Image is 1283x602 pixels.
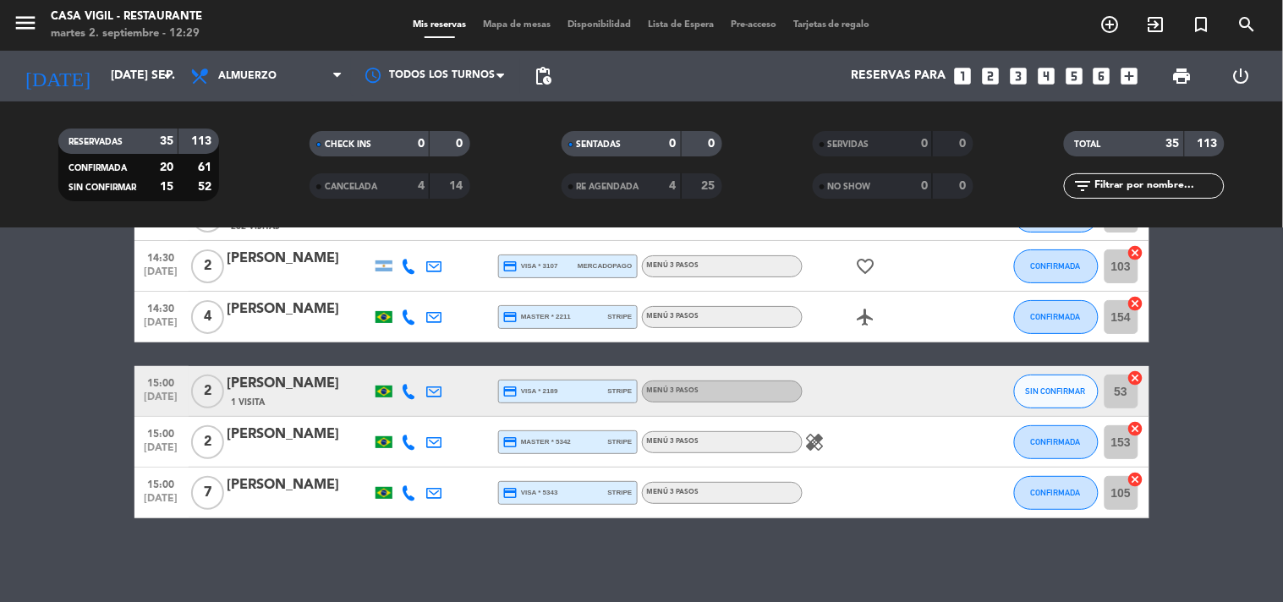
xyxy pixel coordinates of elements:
i: looks_two [979,65,1001,87]
span: 15:00 [140,423,183,442]
i: turned_in_not [1192,14,1212,35]
span: CONFIRMADA [1031,488,1081,497]
i: filter_list [1072,176,1093,196]
span: SERVIDAS [828,140,869,149]
strong: 0 [959,180,969,192]
strong: 35 [1166,138,1180,150]
button: CONFIRMADA [1014,249,1099,283]
i: favorite_border [856,256,876,276]
button: CONFIRMADA [1014,300,1099,334]
span: SIN CONFIRMAR [1026,386,1086,396]
i: credit_card [503,384,518,399]
span: [DATE] [140,266,183,286]
strong: 113 [191,135,215,147]
span: SENTADAS [577,140,622,149]
strong: 15 [160,181,173,193]
span: NO SHOW [828,183,871,191]
span: [DATE] [140,317,183,337]
span: TOTAL [1074,140,1100,149]
i: menu [13,10,38,36]
span: CONFIRMADA [1031,261,1081,271]
strong: 0 [708,138,718,150]
span: stripe [608,487,633,498]
span: visa * 3107 [503,259,558,274]
div: [PERSON_NAME] [228,248,371,270]
span: 4 [191,300,224,334]
span: [DATE] [140,391,183,411]
span: visa * 5343 [503,485,558,501]
span: 2 [191,375,224,408]
span: Reservas para [851,69,946,83]
i: credit_card [503,259,518,274]
strong: 0 [418,138,425,150]
i: looks_3 [1007,65,1029,87]
span: 2 [191,425,224,459]
span: Tarjetas de regalo [785,20,879,30]
span: Menú 3 Pasos [647,489,699,495]
div: [PERSON_NAME] [228,474,371,496]
i: cancel [1127,295,1144,312]
span: Almuerzo [218,70,277,82]
span: Disponibilidad [559,20,639,30]
i: cancel [1127,244,1144,261]
span: Menú 3 Pasos [647,387,699,394]
span: RE AGENDADA [577,183,639,191]
input: Filtrar por nombre... [1093,177,1224,195]
span: master * 2211 [503,309,572,325]
i: looks_one [951,65,973,87]
i: add_circle_outline [1100,14,1121,35]
strong: 0 [921,138,928,150]
span: 7 [191,476,224,510]
span: stripe [608,436,633,447]
i: arrow_drop_down [157,66,178,86]
span: CHECK INS [325,140,371,149]
strong: 25 [701,180,718,192]
div: Casa Vigil - Restaurante [51,8,202,25]
span: RESERVADAS [69,138,123,146]
button: CONFIRMADA [1014,476,1099,510]
i: credit_card [503,309,518,325]
span: CONFIRMADA [1031,312,1081,321]
i: looks_5 [1063,65,1085,87]
span: visa * 2189 [503,384,558,399]
div: [PERSON_NAME] [228,424,371,446]
span: 2 [191,249,224,283]
span: Pre-acceso [722,20,785,30]
div: martes 2. septiembre - 12:29 [51,25,202,42]
i: cancel [1127,471,1144,488]
i: add_box [1119,65,1141,87]
span: 15:00 [140,372,183,391]
strong: 52 [198,181,215,193]
i: [DATE] [13,57,102,95]
strong: 20 [160,161,173,173]
i: cancel [1127,369,1144,386]
span: CONFIRMADA [1031,437,1081,446]
span: pending_actions [533,66,553,86]
span: Menú 3 Pasos [647,313,699,320]
div: [PERSON_NAME] [228,373,371,395]
i: cancel [1127,420,1144,437]
strong: 113 [1198,138,1221,150]
span: CONFIRMADA [69,164,127,172]
span: stripe [608,386,633,397]
button: SIN CONFIRMAR [1014,375,1099,408]
span: SIN CONFIRMAR [69,183,136,192]
i: airplanemode_active [856,307,876,327]
i: credit_card [503,435,518,450]
span: 15:00 [140,473,183,493]
strong: 4 [418,180,425,192]
strong: 35 [160,135,173,147]
i: healing [805,432,825,452]
span: Mis reservas [404,20,474,30]
span: [DATE] [140,493,183,512]
strong: 0 [959,138,969,150]
i: search [1237,14,1258,35]
i: power_settings_new [1231,66,1251,86]
strong: 4 [670,180,677,192]
span: mercadopago [578,260,632,271]
span: Mapa de mesas [474,20,559,30]
span: 14:30 [140,298,183,317]
strong: 14 [450,180,467,192]
i: exit_to_app [1146,14,1166,35]
strong: 61 [198,161,215,173]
